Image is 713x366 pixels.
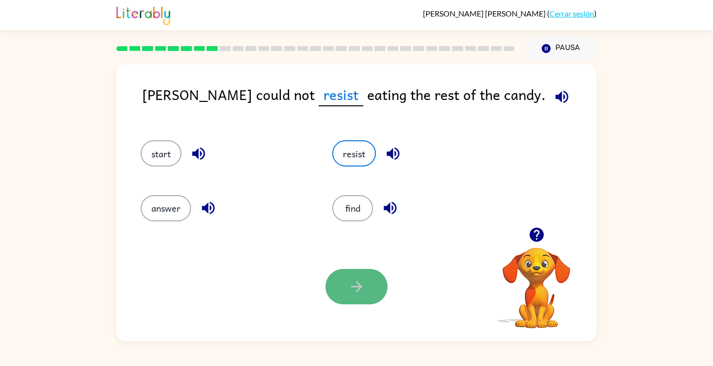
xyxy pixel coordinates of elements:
video: Tu navegador debe admitir la reproducción de archivos .mp4 para usar Literably. Intenta usar otro... [488,233,585,330]
button: find [332,195,373,221]
button: start [141,140,181,166]
div: ( ) [423,9,597,18]
button: resist [332,140,376,166]
div: [PERSON_NAME] could not eating the rest of the candy. [142,83,597,121]
button: Pausa [526,37,597,60]
span: [PERSON_NAME] [PERSON_NAME] [423,9,547,18]
button: answer [141,195,191,221]
a: Cerrar sesión [550,9,594,18]
img: Literably [116,4,170,25]
span: resist [319,83,363,106]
